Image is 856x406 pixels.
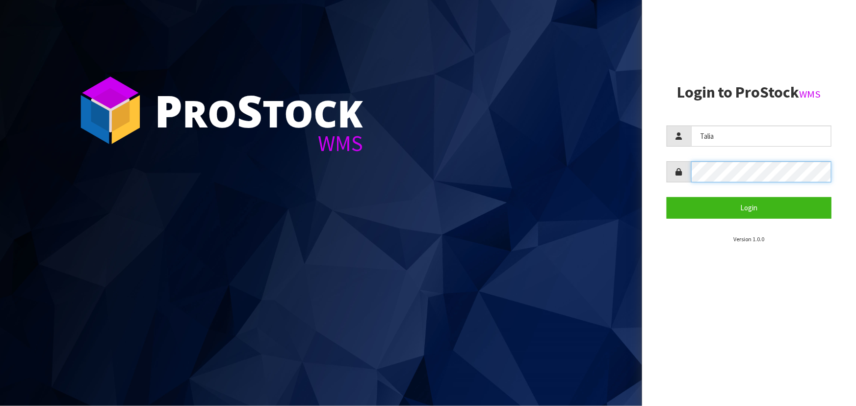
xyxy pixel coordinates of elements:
span: P [155,80,182,140]
small: Version 1.0.0 [733,235,764,243]
input: Username [691,126,831,147]
img: ProStock Cube [74,74,147,147]
h2: Login to ProStock [667,84,831,101]
span: S [237,80,262,140]
button: Login [667,197,831,218]
div: WMS [155,132,363,154]
small: WMS [800,88,821,101]
div: ro tock [155,88,363,132]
